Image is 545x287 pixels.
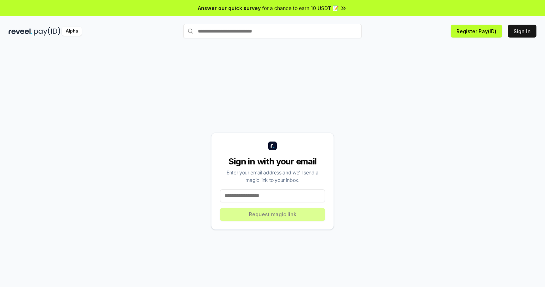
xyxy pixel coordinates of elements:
button: Sign In [508,25,536,38]
img: logo_small [268,142,277,150]
button: Register Pay(ID) [451,25,502,38]
div: Sign in with your email [220,156,325,167]
div: Enter your email address and we’ll send a magic link to your inbox. [220,169,325,184]
img: pay_id [34,27,60,36]
img: reveel_dark [9,27,32,36]
div: Alpha [62,27,82,36]
span: for a chance to earn 10 USDT 📝 [262,4,339,12]
span: Answer our quick survey [198,4,261,12]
